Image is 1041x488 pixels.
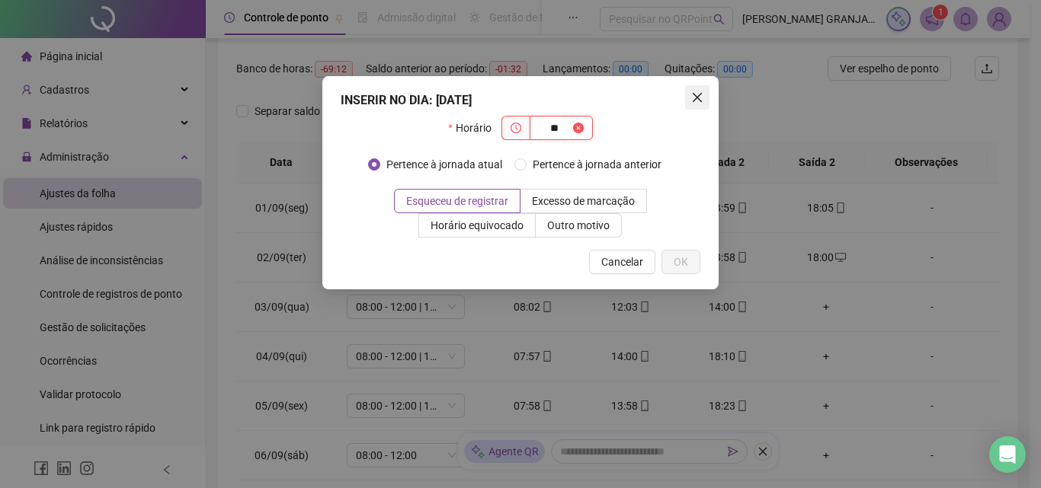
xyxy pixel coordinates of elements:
[547,219,610,231] span: Outro motivo
[431,219,524,231] span: Horário equivocado
[685,85,709,110] button: Close
[448,116,501,140] label: Horário
[989,436,1026,473] div: Open Intercom Messenger
[380,156,508,173] span: Pertence à jornada atual
[511,123,521,133] span: clock-circle
[532,195,635,207] span: Excesso de marcação
[527,156,668,173] span: Pertence à jornada anterior
[406,195,508,207] span: Esqueceu de registrar
[661,250,700,274] button: OK
[589,250,655,274] button: Cancelar
[341,91,700,110] div: INSERIR NO DIA : [DATE]
[691,91,703,104] span: close
[601,254,643,270] span: Cancelar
